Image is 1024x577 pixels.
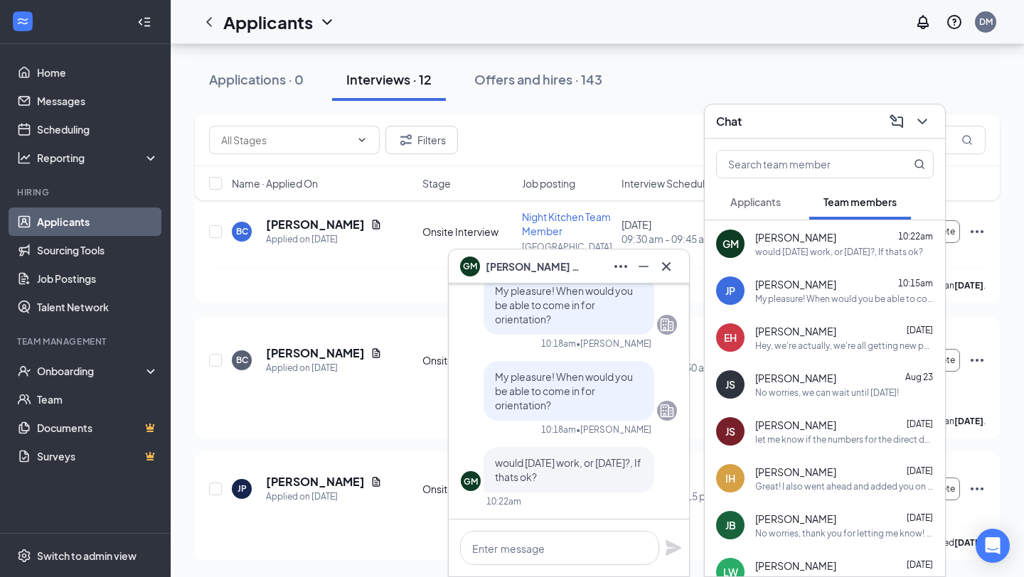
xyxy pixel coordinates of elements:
[236,225,248,237] div: BC
[954,280,983,291] b: [DATE]
[37,58,159,87] a: Home
[266,217,365,232] h5: [PERSON_NAME]
[622,232,713,246] span: 09:30 am - 09:45 am
[17,151,31,165] svg: Analysis
[370,476,382,487] svg: Document
[37,442,159,470] a: SurveysCrown
[17,186,156,198] div: Hiring
[888,113,905,130] svg: ComposeMessage
[725,424,735,438] div: JS
[914,158,925,170] svg: MagnifyingGlass
[17,364,31,378] svg: UserCheck
[755,465,836,479] span: [PERSON_NAME]
[486,259,585,274] span: [PERSON_NAME] Mctye
[898,231,933,242] span: 10:22am
[907,512,933,523] span: [DATE]
[37,364,146,378] div: Onboarding
[385,126,458,154] button: Filter Filters
[232,176,318,190] span: Name · Applied On
[755,371,836,385] span: [PERSON_NAME]
[907,325,933,335] span: [DATE]
[576,338,651,350] span: • [PERSON_NAME]
[209,70,304,88] div: Applications · 0
[755,340,934,352] div: Hey, we're actually, we're all getting new pants here [DATE]. Would you be okay with wearing the ...
[755,418,836,432] span: [PERSON_NAME]
[16,14,30,28] svg: WorkstreamLogo
[37,151,159,165] div: Reporting
[486,495,521,507] div: 10:22am
[976,529,1010,563] div: Open Intercom Messenger
[724,330,737,345] div: EH
[319,14,336,31] svg: ChevronDown
[658,402,676,419] svg: Company
[755,324,836,338] span: [PERSON_NAME]
[495,284,633,325] span: My pleasure! When would you be able to come in for orientation?
[346,70,432,88] div: Interviews · 12
[907,419,933,429] span: [DATE]
[914,113,931,130] svg: ChevronDown
[266,361,382,375] div: Applied on [DATE]
[266,345,365,361] h5: [PERSON_NAME]
[17,335,156,347] div: Team Management
[422,225,513,239] div: Onsite Interview
[907,465,933,476] span: [DATE]
[635,258,652,275] svg: Minimize
[37,293,159,321] a: Talent Network
[755,230,836,244] span: [PERSON_NAME]
[17,549,31,563] svg: Settings
[137,15,151,29] svg: Collapse
[755,293,934,305] div: My pleasure! When would you be able to come in for orientation?
[464,475,478,487] div: GM
[914,14,932,31] svg: Notifications
[911,110,934,133] button: ChevronDown
[266,490,382,504] div: Applied on [DATE]
[422,176,451,190] span: Stage
[522,241,613,253] p: [GEOGRAPHIC_DATA]
[236,354,248,366] div: BC
[541,338,576,350] div: 10:18am
[954,416,983,426] b: [DATE]
[474,70,602,88] div: Offers and hires · 143
[665,539,682,556] svg: Plane
[885,110,908,133] button: ComposeMessage
[37,115,159,144] a: Scheduling
[755,512,836,526] span: [PERSON_NAME]
[969,480,986,497] svg: Ellipses
[632,255,655,278] button: Minimize
[266,474,365,490] h5: [PERSON_NAME]
[356,134,368,146] svg: ChevronDown
[823,195,897,208] span: Team members
[961,134,973,146] svg: MagnifyingGlass
[905,372,933,382] span: Aug 23
[716,114,742,129] h3: Chat
[223,10,313,34] h1: Applicants
[37,236,159,264] a: Sourcing Tools
[370,347,382,359] svg: Document
[622,217,713,246] div: [DATE]
[755,246,923,258] div: would [DATE] work, or [DATE]?, If thats ok?
[238,482,247,495] div: JP
[722,237,739,251] div: GM
[201,14,218,31] svg: ChevronLeft
[979,16,993,28] div: DM
[398,131,415,149] svg: Filter
[898,278,933,288] span: 10:15am
[609,255,632,278] button: Ellipses
[37,207,159,236] a: Applicants
[612,258,629,275] svg: Ellipses
[658,316,676,333] svg: Company
[655,255,678,278] button: Cross
[422,353,513,367] div: Onsite Interview
[495,456,641,483] span: would [DATE] work, or [DATE]?, If thats ok?
[541,424,576,436] div: 10:18am
[946,14,963,31] svg: QuestionInfo
[266,232,382,247] div: Applied on [DATE]
[755,527,934,539] div: No worries, thank you for letting me know! Good luck!
[755,433,934,446] div: let me know if the numbers for the direct deposit worked or not!
[37,385,159,414] a: Team
[221,132,351,148] input: All Stages
[725,518,736,532] div: JB
[954,537,983,548] b: [DATE]
[755,559,836,573] span: [PERSON_NAME]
